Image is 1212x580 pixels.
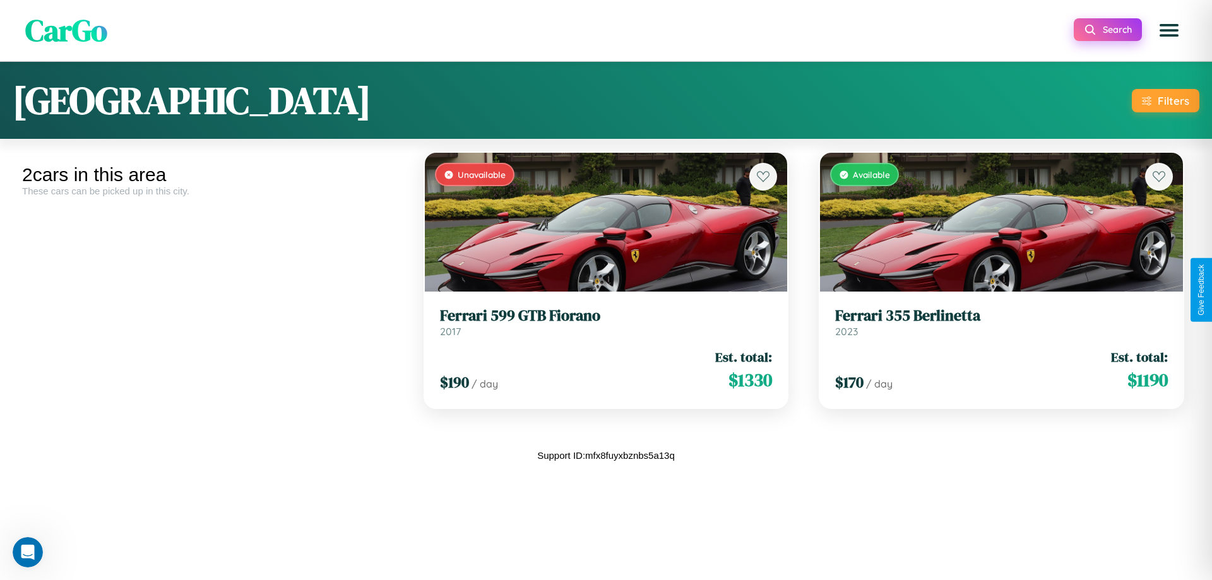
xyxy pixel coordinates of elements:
button: Open menu [1151,13,1187,48]
h3: Ferrari 355 Berlinetta [835,307,1168,325]
div: These cars can be picked up in this city. [22,186,399,196]
div: Filters [1158,94,1189,107]
a: Ferrari 355 Berlinetta2023 [835,307,1168,338]
span: $ 170 [835,372,864,393]
h1: [GEOGRAPHIC_DATA] [13,74,371,126]
div: 2 cars in this area [22,164,399,186]
span: Available [853,169,890,180]
a: Ferrari 599 GTB Fiorano2017 [440,307,773,338]
span: / day [866,377,893,390]
span: CarGo [25,9,107,51]
span: $ 1190 [1127,367,1168,393]
h3: Ferrari 599 GTB Fiorano [440,307,773,325]
span: $ 190 [440,372,469,393]
span: 2017 [440,325,461,338]
iframe: Intercom live chat [13,537,43,567]
span: $ 1330 [728,367,772,393]
span: Est. total: [715,348,772,366]
button: Search [1074,18,1142,41]
span: Est. total: [1111,348,1168,366]
span: Search [1103,24,1132,35]
span: / day [472,377,498,390]
span: 2023 [835,325,858,338]
p: Support ID: mfx8fuyxbznbs5a13q [537,447,675,464]
span: Unavailable [458,169,506,180]
button: Filters [1132,89,1199,112]
div: Give Feedback [1197,264,1206,316]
